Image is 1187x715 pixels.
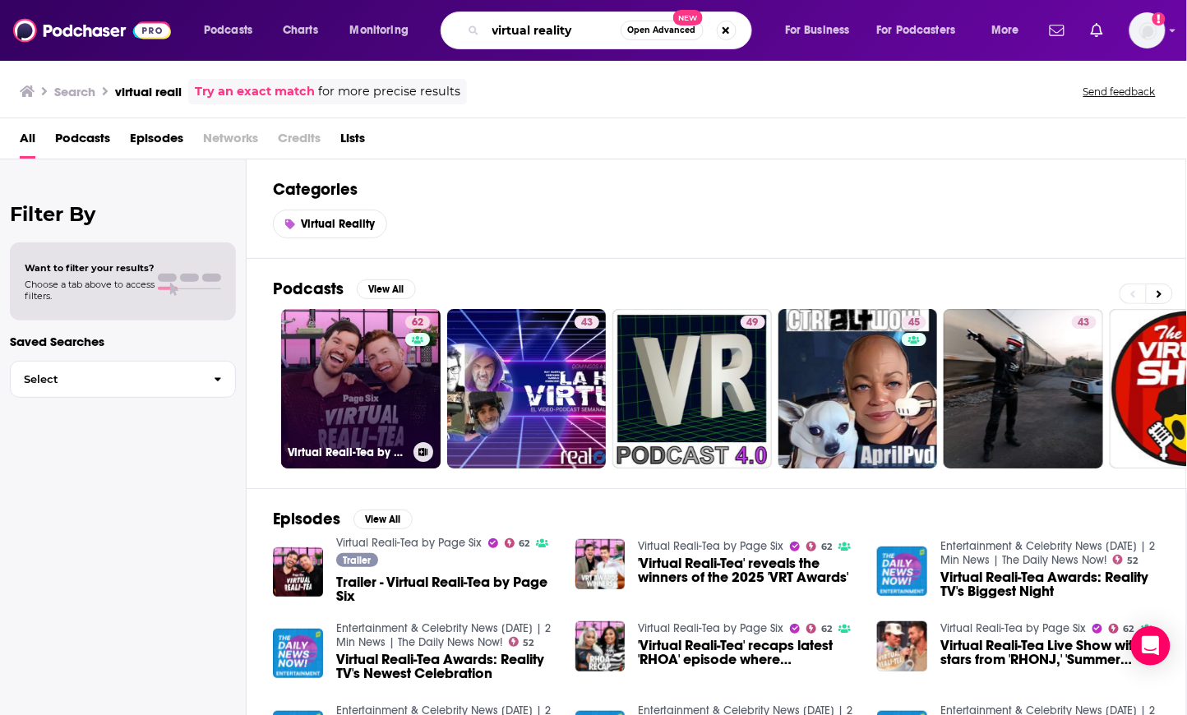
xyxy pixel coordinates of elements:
[10,202,236,226] h2: Filter By
[318,82,460,101] span: for more precise results
[877,19,956,42] span: For Podcasters
[944,309,1103,468] a: 43
[25,262,155,274] span: Want to filter your results?
[412,315,423,331] span: 62
[821,625,832,633] span: 62
[11,374,201,385] span: Select
[902,316,926,329] a: 45
[1129,12,1166,48] button: Show profile menu
[774,17,871,44] button: open menu
[13,15,171,46] img: Podchaser - Follow, Share and Rate Podcasts
[273,279,344,299] h2: Podcasts
[204,19,252,42] span: Podcasts
[575,621,626,671] img: 'Virtual Reali-Tea' recaps latest 'RHOA' episode where Angela Oakley confronts Phaedra Parks
[195,82,315,101] a: Try an exact match
[272,17,328,44] a: Charts
[203,125,258,159] span: Networks
[1084,16,1110,44] a: Show notifications dropdown
[621,21,704,40] button: Open AdvancedNew
[806,542,832,551] a: 62
[288,445,407,459] h3: Virtual Reali-Tea by Page Six
[273,179,1160,200] h2: Categories
[273,210,387,238] a: Virtual Reality
[10,334,236,349] p: Saved Searches
[638,639,857,667] span: 'Virtual Reali-Tea' recaps latest 'RHOA' episode where [PERSON_NAME] confronts [PERSON_NAME]
[273,629,323,679] img: Virtual Reali-Tea Awards: Reality TV's Newest Celebration
[747,315,759,331] span: 49
[1072,316,1097,329] a: 43
[405,316,430,329] a: 62
[456,12,768,49] div: Search podcasts, credits, & more...
[806,624,832,634] a: 62
[1152,12,1166,25] svg: Add a profile image
[273,547,323,597] img: Trailer - Virtual Reali-Tea by Page Six
[519,540,529,547] span: 62
[638,556,857,584] a: 'Virtual Reali-Tea' reveals the winners of the 2025 'VRT Awards'
[940,621,1086,635] a: Virtual Reali-Tea by Page Six
[339,17,430,44] button: open menu
[991,19,1019,42] span: More
[908,315,920,331] span: 45
[192,17,274,44] button: open menu
[575,316,599,329] a: 43
[778,309,938,468] a: 45
[1078,85,1161,99] button: Send feedback
[523,639,533,647] span: 52
[638,639,857,667] a: 'Virtual Reali-Tea' recaps latest 'RHOA' episode where Angela Oakley confronts Phaedra Parks
[447,309,607,468] a: 43
[509,637,534,647] a: 52
[581,315,593,331] span: 43
[575,539,626,589] img: 'Virtual Reali-Tea' reveals the winners of the 2025 'VRT Awards'
[673,10,703,25] span: New
[283,19,318,42] span: Charts
[55,125,110,159] a: Podcasts
[628,26,696,35] span: Open Advanced
[336,621,551,649] a: Entertainment & Celebrity News Today | 2 Min News | The Daily News Now!
[1131,626,1171,666] div: Open Intercom Messenger
[343,556,371,565] span: Trailer
[25,279,155,302] span: Choose a tab above to access filters.
[940,639,1160,667] a: Virtual Reali-Tea Live Show with stars from 'RHONJ,' 'Summer House' and more!
[1043,16,1071,44] a: Show notifications dropdown
[54,84,95,99] h3: Search
[278,125,321,159] span: Credits
[940,539,1155,567] a: Entertainment & Celebrity News Today | 2 Min News | The Daily News Now!
[10,361,236,398] button: Select
[940,570,1160,598] a: Virtual Reali-Tea Awards: Reality TV's Biggest Night
[612,309,772,468] a: 49
[20,125,35,159] a: All
[353,510,413,529] button: View All
[350,19,409,42] span: Monitoring
[1124,625,1134,633] span: 62
[1128,557,1139,565] span: 52
[877,621,927,671] img: Virtual Reali-Tea Live Show with stars from 'RHONJ,' 'Summer House' and more!
[1109,624,1134,634] a: 62
[1129,12,1166,48] span: Logged in as WorldWide452
[336,575,556,603] a: Trailer - Virtual Reali-Tea by Page Six
[336,653,556,680] a: Virtual Reali-Tea Awards: Reality TV's Newest Celebration
[273,279,416,299] a: PodcastsView All
[273,509,413,529] a: EpisodesView All
[741,316,765,329] a: 49
[130,125,183,159] a: Episodes
[638,539,783,553] a: Virtual Reali-Tea by Page Six
[1129,12,1166,48] img: User Profile
[486,17,621,44] input: Search podcasts, credits, & more...
[505,538,530,548] a: 62
[877,547,927,597] a: Virtual Reali-Tea Awards: Reality TV's Biggest Night
[357,279,416,299] button: View All
[273,509,340,529] h2: Episodes
[340,125,365,159] span: Lists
